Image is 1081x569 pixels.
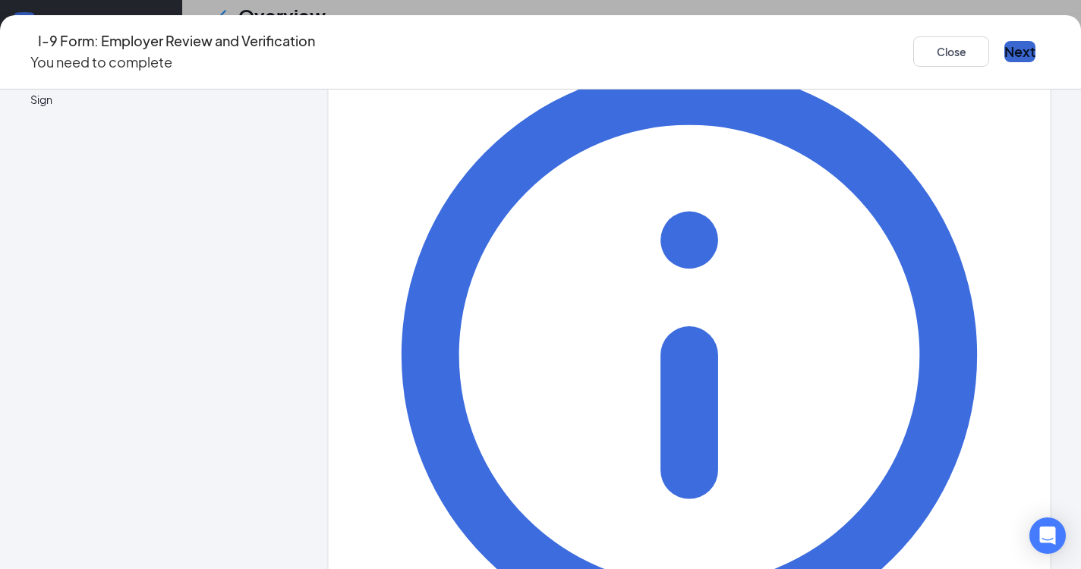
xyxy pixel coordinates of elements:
span: 4 [30,76,36,90]
div: Open Intercom Messenger [1029,517,1066,554]
button: Next [1004,41,1035,62]
span: Sign [30,91,285,108]
h4: I-9 Form: Employer Review and Verification [38,30,315,52]
button: Close [913,36,989,67]
p: You need to complete [30,52,315,73]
